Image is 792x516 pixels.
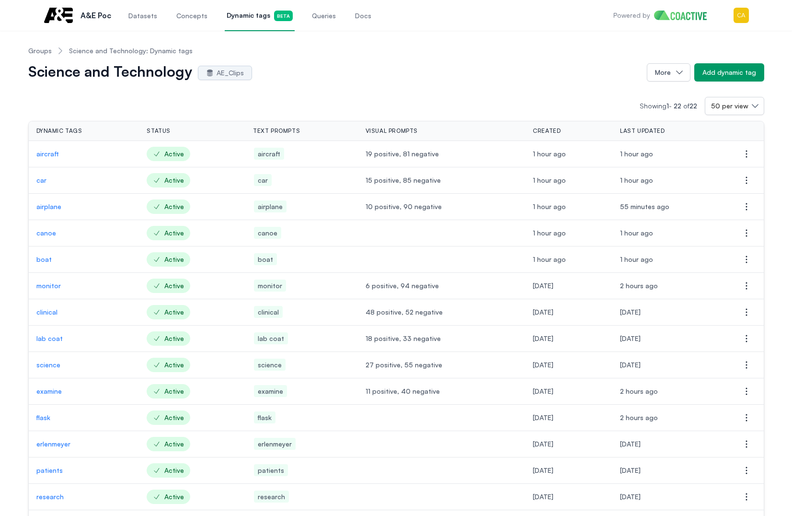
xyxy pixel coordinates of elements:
button: Add dynamic tag [694,63,764,82]
span: Active [147,410,190,425]
span: Thursday, July 24, 2025 at 4:20:16 PM UTC [533,387,553,395]
div: Add dynamic tag [702,68,756,77]
span: Monday, August 11, 2025 at 4:52:50 PM UTC [533,150,566,158]
span: Monday, August 11, 2025 at 5:46:09 PM UTC [620,202,669,211]
span: examine [254,385,287,397]
span: 18 positive, 33 negative [366,334,518,343]
span: Monday, August 11, 2025 at 4:52:50 PM UTC [533,229,566,237]
span: Thursday, July 24, 2025 at 4:20:16 PM UTC [533,413,553,422]
a: clinical [36,307,132,317]
span: Active [147,173,190,188]
span: Thursday, July 24, 2025 at 4:22:24 PM UTC [620,440,641,448]
span: Thursday, July 24, 2025 at 4:20:16 PM UTC [533,466,553,474]
span: Dynamic tags [227,11,293,21]
span: 50 per view [711,101,748,111]
span: 1 [666,102,669,110]
span: Monday, August 11, 2025 at 4:20:38 PM UTC [620,387,658,395]
span: Active [147,199,190,214]
a: monitor [36,281,132,291]
a: lab coat [36,334,132,343]
span: Thursday, July 24, 2025 at 4:20:16 PM UTC [533,334,553,342]
span: Monday, August 11, 2025 at 5:01:41 PM UTC [620,176,653,184]
a: erlenmeyer [36,439,132,449]
a: research [36,492,132,502]
span: Thursday, July 24, 2025 at 4:20:16 PM UTC [533,493,553,501]
span: patients [254,464,288,476]
span: Active [147,490,190,504]
span: Thursday, July 24, 2025 at 4:20:16 PM UTC [533,281,553,290]
p: A&E Poc [80,10,111,21]
span: Thursday, July 24, 2025 at 4:22:32 PM UTC [620,493,641,501]
span: flask [254,411,275,423]
span: 22 [674,102,681,110]
a: patients [36,466,132,475]
button: 50 per view [705,97,764,115]
span: Monday, August 11, 2025 at 4:54:11 PM UTC [620,229,653,237]
span: boat [254,253,277,265]
span: science [254,359,286,371]
span: Active [147,358,190,372]
span: research [254,491,289,503]
p: car [36,176,132,185]
span: 22 [689,102,697,110]
h1: Science and Technology [28,65,192,80]
span: 15 positive, 85 negative [366,176,518,185]
span: airplane [254,200,287,212]
span: Queries [312,11,336,21]
span: Thursday, July 24, 2025 at 7:18:53 PM UTC [620,334,641,342]
span: monitor [254,280,286,292]
p: canoe [36,228,132,238]
span: Monday, August 11, 2025 at 4:58:38 PM UTC [620,150,653,158]
span: 48 positive, 52 negative [366,307,518,317]
span: Active [147,305,190,319]
span: Monday, August 11, 2025 at 4:29:05 PM UTC [620,281,658,290]
span: lab coat [254,332,288,344]
span: Active [147,279,190,293]
a: airplane [36,202,132,211]
span: Monday, August 11, 2025 at 4:52:50 PM UTC [533,176,566,184]
span: Concepts [176,11,207,21]
span: Monday, August 11, 2025 at 4:54:14 PM UTC [620,255,653,263]
span: Monday, August 11, 2025 at 4:34:10 PM UTC [620,413,658,422]
span: Thursday, July 24, 2025 at 4:22:25 PM UTC [620,466,641,474]
span: of [683,102,697,110]
a: science [36,360,132,370]
a: boat [36,255,132,264]
span: Status [147,127,171,135]
img: A&E Poc [44,8,73,23]
span: Active [147,226,190,240]
a: flask [36,413,132,422]
img: Menu for the logged in user [734,8,749,23]
span: Active [147,463,190,478]
span: Text prompts [253,127,300,135]
span: 6 positive, 94 negative [366,281,518,291]
span: Dynamic tags [36,127,82,135]
p: Showing - [640,101,705,111]
p: examine [36,387,132,396]
span: Thursday, July 24, 2025 at 4:20:16 PM UTC [533,308,553,316]
button: More [647,63,690,82]
span: clinical [254,306,283,318]
a: aircraft [36,149,132,159]
span: Thursday, July 24, 2025 at 4:34:54 PM UTC [620,308,641,316]
p: Powered by [613,11,650,20]
span: 11 positive, 40 negative [366,387,518,396]
span: aircraft [254,148,284,160]
span: Active [147,147,190,161]
span: Active [147,252,190,267]
span: Monday, August 11, 2025 at 4:52:50 PM UTC [533,255,566,263]
span: 27 positive, 55 negative [366,360,518,370]
span: Active [147,437,190,451]
span: erlenmeyer [254,438,296,450]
